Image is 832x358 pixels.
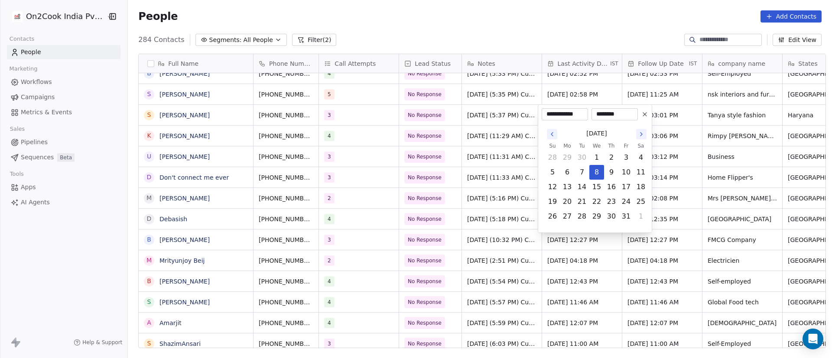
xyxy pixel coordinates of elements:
button: Sunday, October 5th, 2025 [546,165,559,179]
th: Monday [560,142,575,150]
button: Monday, October 20th, 2025 [560,195,574,209]
button: Monday, October 13th, 2025 [560,180,574,194]
span: [DATE] [586,129,607,138]
button: Today, Wednesday, October 8th, 2025, selected [590,165,604,179]
button: Tuesday, October 28th, 2025 [575,210,589,223]
button: Tuesday, October 21st, 2025 [575,195,589,209]
button: Thursday, October 9th, 2025 [604,165,618,179]
button: Sunday, October 19th, 2025 [546,195,559,209]
button: Saturday, October 25th, 2025 [634,195,648,209]
th: Sunday [545,142,560,150]
th: Wednesday [589,142,604,150]
button: Monday, October 6th, 2025 [560,165,574,179]
button: Friday, October 3rd, 2025 [619,151,633,164]
button: Friday, October 24th, 2025 [619,195,633,209]
button: Sunday, October 26th, 2025 [546,210,559,223]
button: Go to the Next Month [636,129,647,139]
button: Tuesday, October 14th, 2025 [575,180,589,194]
button: Thursday, October 2nd, 2025 [604,151,618,164]
button: Sunday, October 12th, 2025 [546,180,559,194]
button: Thursday, October 16th, 2025 [604,180,618,194]
button: Go to the Previous Month [547,129,557,139]
button: Sunday, September 28th, 2025 [546,151,559,164]
table: October 2025 [545,142,648,224]
button: Wednesday, October 1st, 2025 [590,151,604,164]
button: Thursday, October 30th, 2025 [604,210,618,223]
button: Monday, October 27th, 2025 [560,210,574,223]
button: Wednesday, October 15th, 2025 [590,180,604,194]
button: Saturday, October 11th, 2025 [634,165,648,179]
button: Friday, October 10th, 2025 [619,165,633,179]
button: Thursday, October 23rd, 2025 [604,195,618,209]
button: Friday, October 17th, 2025 [619,180,633,194]
th: Saturday [634,142,648,150]
th: Thursday [604,142,619,150]
button: Wednesday, October 29th, 2025 [590,210,604,223]
button: Saturday, October 18th, 2025 [634,180,648,194]
button: Saturday, October 4th, 2025 [634,151,648,164]
th: Tuesday [575,142,589,150]
th: Friday [619,142,634,150]
button: Saturday, November 1st, 2025 [634,210,648,223]
button: Monday, September 29th, 2025 [560,151,574,164]
button: Friday, October 31st, 2025 [619,210,633,223]
button: Wednesday, October 22nd, 2025 [590,195,604,209]
button: Tuesday, September 30th, 2025 [575,151,589,164]
button: Tuesday, October 7th, 2025 [575,165,589,179]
